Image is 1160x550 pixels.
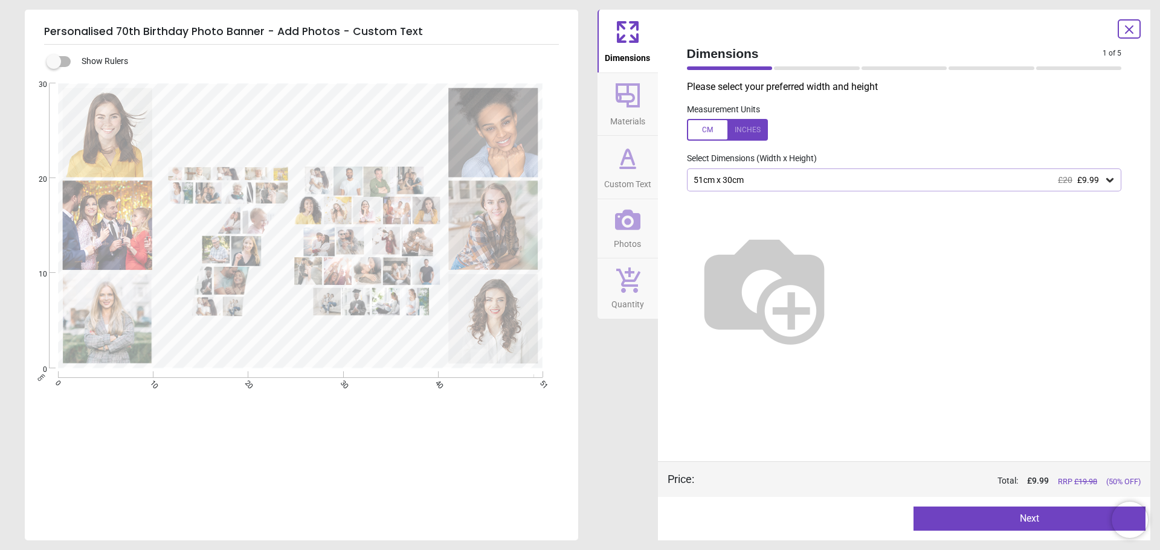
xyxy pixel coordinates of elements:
button: Custom Text [598,136,658,199]
span: Custom Text [604,173,651,191]
p: Please select your preferred width and height [687,80,1132,94]
span: 0 [24,365,47,375]
button: Photos [598,199,658,258]
button: Dimensions [598,10,658,72]
span: Dimensions [605,46,650,65]
span: 1 of 5 [1103,48,1121,59]
label: Select Dimensions (Width x Height) [677,153,817,165]
span: £ [1027,475,1049,487]
span: 9.99 [1032,476,1049,485]
div: Total: [712,475,1141,487]
h5: Personalised 70th Birthday Photo Banner - Add Photos - Custom Text [44,19,559,45]
span: 20 [24,174,47,185]
span: Materials [610,110,645,128]
iframe: Brevo live chat [1112,502,1148,538]
span: Quantity [611,293,644,311]
span: 30 [24,80,47,90]
div: 51cm x 30cm [692,175,1104,185]
div: Show Rulers [54,54,578,69]
span: 10 [24,269,47,280]
span: £20 [1058,175,1072,185]
img: Helper for size comparison [687,211,842,365]
span: RRP [1058,476,1097,487]
button: Quantity [598,258,658,319]
label: Measurement Units [687,104,760,116]
button: Next [913,507,1145,531]
span: Dimensions [687,45,1103,62]
span: (50% OFF) [1106,476,1141,487]
span: £9.99 [1077,175,1099,185]
button: Materials [598,73,658,136]
span: £ 19.98 [1074,477,1097,486]
span: Photos [614,232,641,251]
div: Price : [668,472,694,487]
